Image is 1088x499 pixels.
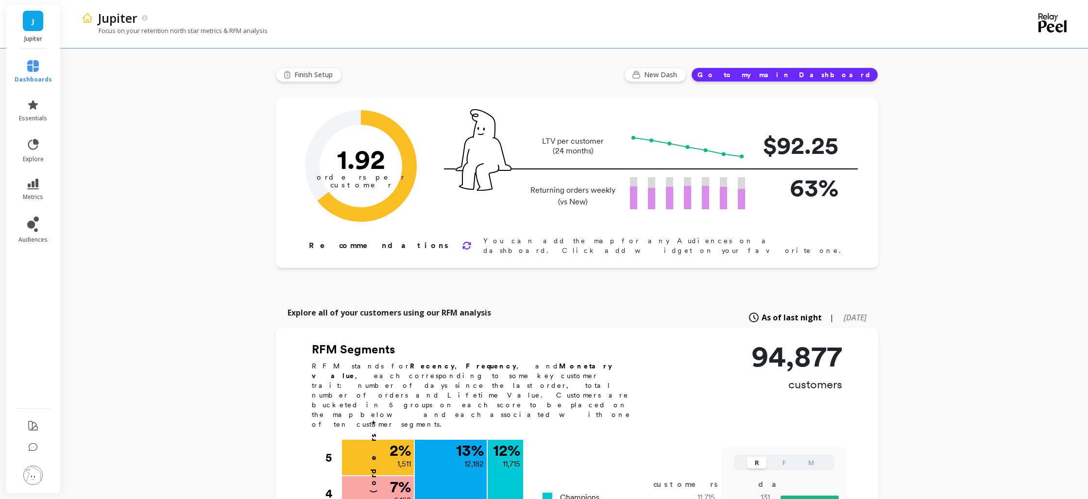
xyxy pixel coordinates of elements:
[503,458,520,470] p: 11,715
[312,342,642,357] h2: RFM Segments
[325,440,341,476] div: 5
[23,466,43,485] img: profile picture
[294,70,336,80] span: Finish Setup
[483,236,847,255] p: You can add the map for any Audiences on a dashboard. Click add widget on your favorite one.
[751,342,842,371] p: 94,877
[761,169,838,206] p: 63%
[527,184,618,208] p: Returning orders weekly (vs New)
[309,240,450,251] p: Recommendations
[761,127,838,164] p: $92.25
[493,443,520,458] p: 12 %
[844,312,867,323] span: [DATE]
[410,362,455,370] b: Recency
[456,443,484,458] p: 13 %
[691,67,878,82] button: Go to my main Dashboard
[830,312,834,323] span: |
[16,35,51,43] p: Jupiter
[390,443,411,458] p: 2 %
[653,479,732,490] div: customers
[774,457,794,468] button: F
[762,312,822,323] span: As of last night
[19,115,47,122] span: essentials
[98,10,137,26] p: Jupiter
[624,67,686,82] button: New Dash
[288,307,491,318] p: Explore all of your customers using our RFM analysis
[644,70,680,80] span: New Dash
[456,109,511,191] img: pal seatted on line
[330,181,392,189] tspan: customer
[466,362,516,370] b: Frequency
[15,76,52,83] span: dashboards
[747,457,766,468] button: R
[464,458,484,470] p: 12,182
[82,12,93,24] img: header icon
[337,143,385,175] text: 1.92
[312,361,642,429] p: RFM stands for , , and , each corresponding to some key customer trait: number of days since the ...
[397,458,411,470] p: 1,511
[23,193,43,201] span: metrics
[82,26,268,35] p: Focus on your retention north star metrics & RFM analysis
[751,377,842,392] p: customers
[758,479,798,490] div: days
[32,16,34,27] span: J
[23,155,44,163] span: explore
[801,457,821,468] button: M
[317,173,405,182] tspan: orders per
[18,236,48,244] span: audiences
[390,479,411,495] p: 7 %
[276,67,342,82] button: Finish Setup
[527,136,618,156] p: LTV per customer (24 months)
